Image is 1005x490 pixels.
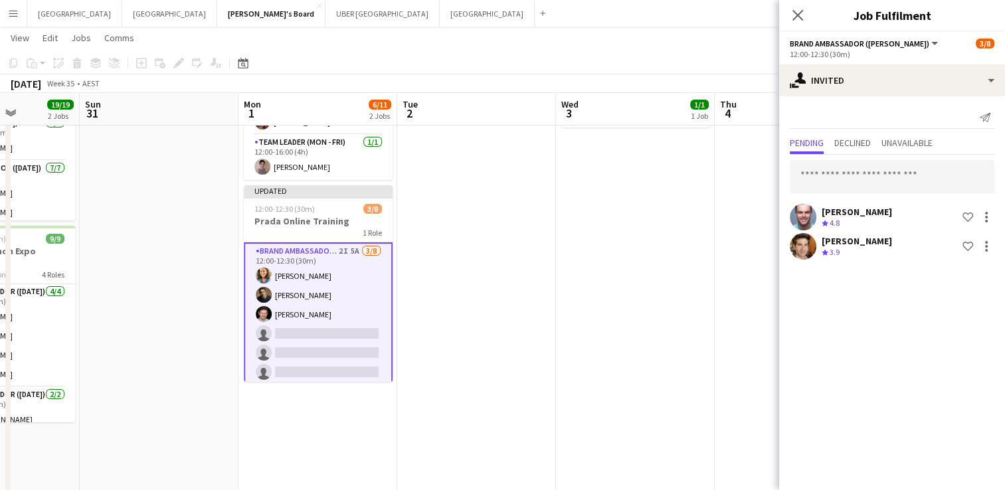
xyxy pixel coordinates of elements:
span: 12:00-12:30 (30m) [254,204,315,214]
a: Comms [99,29,139,46]
app-card-role: Team Leader (Mon - Fri)1/112:00-16:00 (4h)[PERSON_NAME] [244,135,393,180]
span: Pending [790,138,824,147]
h3: Job Fulfilment [779,7,1005,24]
div: 2 Jobs [48,111,73,121]
span: Thu [720,98,737,110]
button: UBER [GEOGRAPHIC_DATA] [325,1,440,27]
button: [GEOGRAPHIC_DATA] [122,1,217,27]
span: 9/9 [46,234,64,244]
span: 1/1 [690,100,709,110]
span: Sun [85,98,101,110]
span: 19/19 [47,100,74,110]
div: Updated [244,185,393,196]
a: Jobs [66,29,96,46]
span: Week 35 [44,78,77,88]
span: Mon [244,98,261,110]
button: Brand Ambassador ([PERSON_NAME]) [790,39,940,48]
span: Comms [104,32,134,44]
span: 6/11 [369,100,391,110]
div: 2 Jobs [369,111,391,121]
span: 4.8 [830,218,840,228]
span: 3/8 [363,204,382,214]
div: Invited [779,64,1005,96]
div: 1 Job [691,111,708,121]
div: AEST [82,78,100,88]
span: 3.9 [830,247,840,257]
button: [GEOGRAPHIC_DATA] [27,1,122,27]
div: [PERSON_NAME] [822,235,892,247]
app-job-card: Updated12:00-12:30 (30m)3/8Prada Online Training1 RoleBrand Ambassador ([PERSON_NAME])2I5A3/812:0... [244,185,393,382]
span: 4 [718,106,737,121]
span: 3 [559,106,579,121]
div: 12:00-12:30 (30m) [790,49,994,59]
app-card-role: Brand Ambassador ([PERSON_NAME])2I5A3/812:00-12:30 (30m)[PERSON_NAME][PERSON_NAME][PERSON_NAME] [244,242,393,425]
span: View [11,32,29,44]
span: 1 [242,106,261,121]
span: 3/8 [976,39,994,48]
button: [PERSON_NAME]'s Board [217,1,325,27]
span: Jobs [71,32,91,44]
span: Unavailable [881,138,933,147]
div: [PERSON_NAME] [822,206,892,218]
a: View [5,29,35,46]
h3: Prada Online Training [244,215,393,227]
span: Tue [403,98,418,110]
span: Wed [561,98,579,110]
span: 4 Roles [42,270,64,280]
span: 31 [83,106,101,121]
span: 1 Role [363,228,382,238]
span: Brand Ambassador (Mon - Fri) [790,39,929,48]
a: Edit [37,29,63,46]
span: Declined [834,138,871,147]
button: [GEOGRAPHIC_DATA] [440,1,535,27]
span: Edit [43,32,58,44]
span: 2 [401,106,418,121]
div: [DATE] [11,77,41,90]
